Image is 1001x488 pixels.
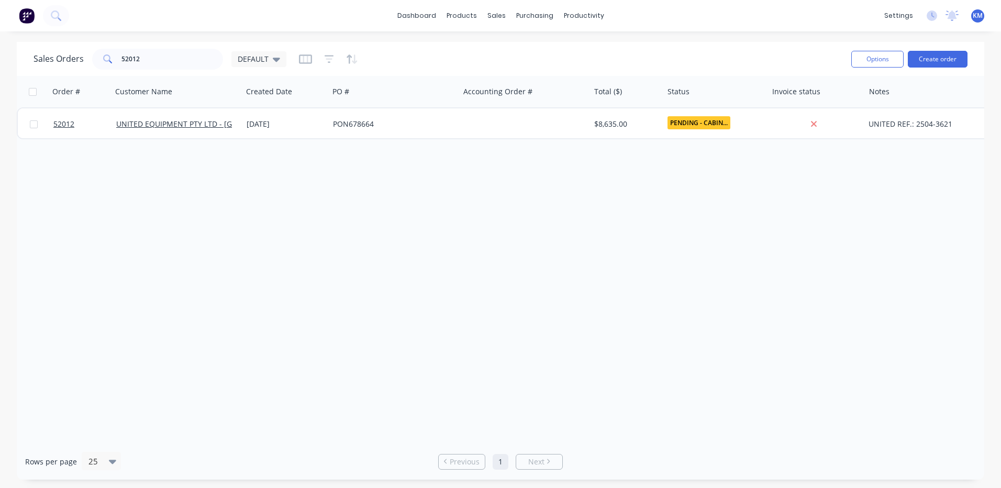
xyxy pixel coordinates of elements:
[53,108,116,140] a: 52012
[463,86,532,97] div: Accounting Order #
[52,86,80,97] div: Order #
[450,457,480,467] span: Previous
[851,51,904,68] button: Options
[332,86,349,97] div: PO #
[116,119,296,129] a: UNITED EQUIPMENT PTY LTD - [GEOGRAPHIC_DATA]
[434,454,567,470] ul: Pagination
[493,454,508,470] a: Page 1 is your current page
[246,86,292,97] div: Created Date
[516,457,562,467] a: Next page
[392,8,441,24] a: dashboard
[594,119,655,129] div: $8,635.00
[559,8,609,24] div: productivity
[908,51,967,68] button: Create order
[668,86,689,97] div: Status
[19,8,35,24] img: Factory
[53,119,74,129] span: 52012
[441,8,482,24] div: products
[511,8,559,24] div: purchasing
[121,49,224,70] input: Search...
[247,119,325,129] div: [DATE]
[34,54,84,64] h1: Sales Orders
[482,8,511,24] div: sales
[869,86,889,97] div: Notes
[439,457,485,467] a: Previous page
[973,11,983,20] span: KM
[25,457,77,467] span: Rows per page
[528,457,544,467] span: Next
[594,86,622,97] div: Total ($)
[668,116,730,129] span: PENDING - CABIN...
[115,86,172,97] div: Customer Name
[772,86,820,97] div: Invoice status
[238,53,269,64] span: DEFAULT
[879,8,918,24] div: settings
[333,119,449,129] div: PON678664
